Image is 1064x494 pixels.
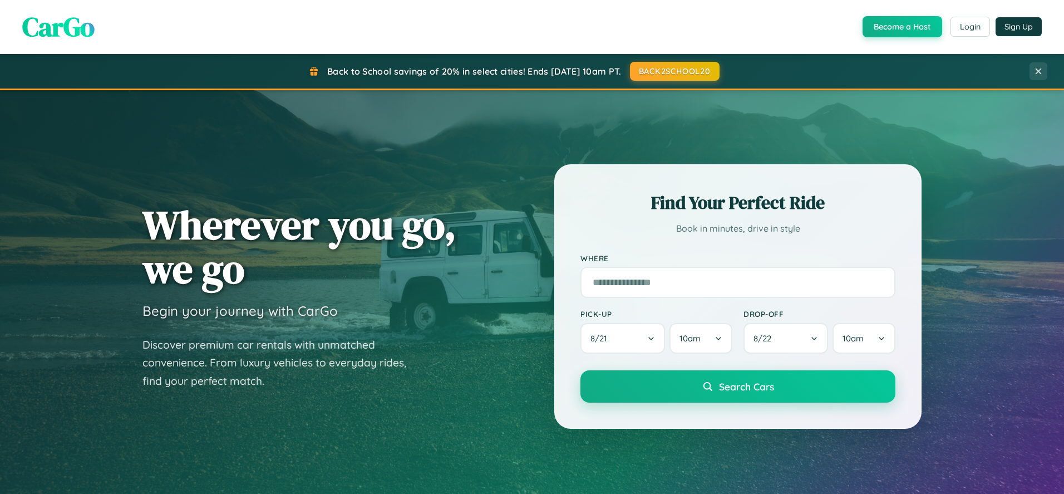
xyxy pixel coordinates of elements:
[580,253,895,262] label: Where
[580,309,732,319] label: Pick-up
[630,62,720,81] button: BACK2SCHOOL20
[863,16,942,37] button: Become a Host
[679,333,701,344] span: 10am
[580,370,895,403] button: Search Cars
[580,221,895,237] p: Book in minutes, drive in style
[142,302,338,319] h3: Begin your journey with CarGo
[22,8,95,45] span: CarGo
[669,323,732,354] button: 10am
[142,203,456,291] h1: Wherever you go, we go
[833,323,895,354] button: 10am
[996,17,1042,36] button: Sign Up
[843,333,864,344] span: 10am
[580,190,895,215] h2: Find Your Perfect Ride
[743,323,828,354] button: 8/22
[580,323,665,354] button: 8/21
[753,333,777,344] span: 8 / 22
[327,66,621,77] span: Back to School savings of 20% in select cities! Ends [DATE] 10am PT.
[743,309,895,319] label: Drop-off
[950,17,990,37] button: Login
[590,333,613,344] span: 8 / 21
[719,380,774,393] span: Search Cars
[142,336,421,390] p: Discover premium car rentals with unmatched convenience. From luxury vehicles to everyday rides, ...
